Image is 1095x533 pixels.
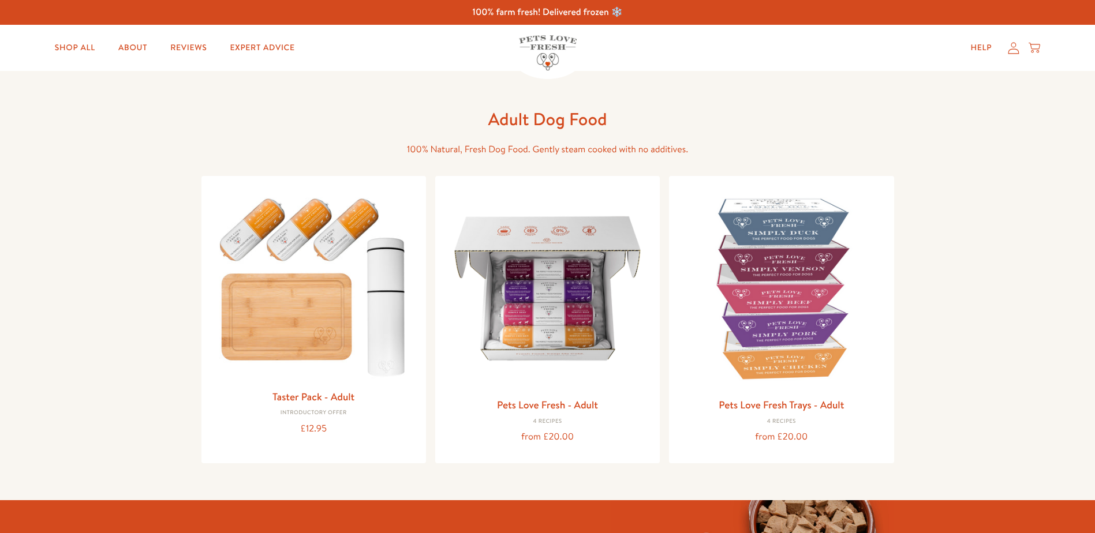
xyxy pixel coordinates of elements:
[719,397,844,412] a: Pets Love Fresh Trays - Adult
[161,36,216,59] a: Reviews
[678,418,884,425] div: 4 Recipes
[109,36,156,59] a: About
[519,35,577,70] img: Pets Love Fresh
[444,429,651,445] div: from £20.00
[961,36,1001,59] a: Help
[211,410,417,416] div: Introductory Offer
[444,418,651,425] div: 4 Recipes
[678,185,884,391] img: Pets Love Fresh Trays - Adult
[221,36,304,59] a: Expert Advice
[678,429,884,445] div: from £20.00
[211,421,417,437] div: £12.95
[444,185,651,391] img: Pets Love Fresh - Adult
[363,108,733,130] h1: Adult Dog Food
[407,143,688,156] span: 100% Natural, Fresh Dog Food. Gently steam cooked with no additives.
[497,397,598,412] a: Pets Love Fresh - Adult
[46,36,104,59] a: Shop All
[211,185,417,383] img: Taster Pack - Adult
[272,389,354,404] a: Taster Pack - Adult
